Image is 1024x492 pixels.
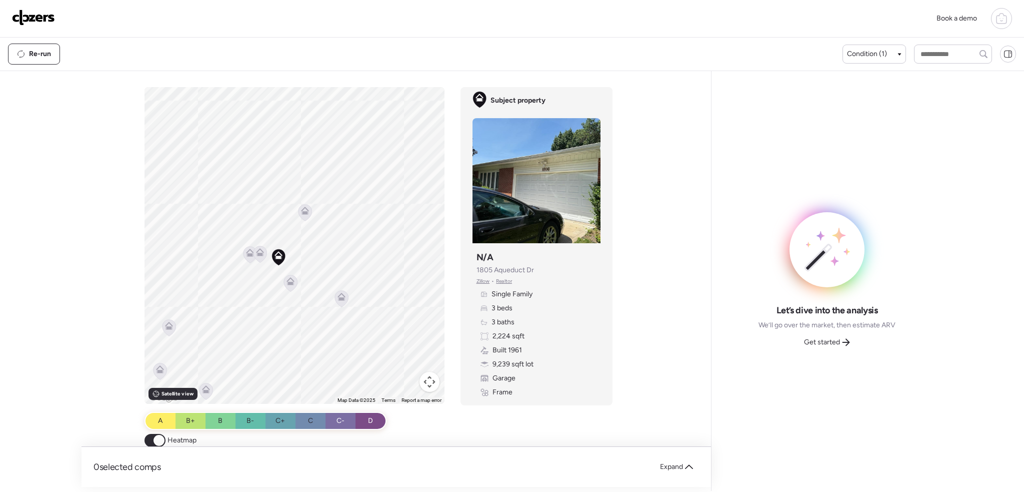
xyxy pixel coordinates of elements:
span: 0 selected comps [93,461,161,473]
span: • [491,277,494,285]
span: A [158,416,162,426]
span: Satellite view [161,390,193,398]
span: Garage [492,373,515,383]
img: Logo [12,10,55,26]
span: D [368,416,373,426]
a: Terms (opens in new tab) [381,397,395,403]
span: C [308,416,313,426]
span: C+ [275,416,285,426]
span: Let’s dive into the analysis [776,304,878,316]
a: Report a map error [401,397,441,403]
span: Heatmap [167,435,196,445]
span: Map Data ©2025 [337,397,375,403]
span: C- [336,416,344,426]
button: Map camera controls [419,372,439,392]
img: Google [147,391,180,404]
span: 3 beds [491,303,512,313]
span: Condition (1) [847,49,887,59]
span: B [218,416,222,426]
span: Realtor [496,277,512,285]
span: 1805 Aqueduct Dr [476,265,534,275]
span: Re-run [29,49,51,59]
span: 9,239 sqft lot [492,359,533,369]
span: 2,224 sqft [492,331,524,341]
span: Get started [804,337,840,347]
span: Built 1961 [492,345,522,355]
span: B- [246,416,254,426]
a: Open this area in Google Maps (opens a new window) [147,391,180,404]
span: Zillow [476,277,490,285]
span: Expand [660,462,683,472]
h3: N/A [476,251,493,263]
span: Subject property [490,96,545,106]
span: B+ [186,416,195,426]
span: Frame [492,387,512,397]
span: 3 baths [491,317,514,327]
span: We’ll go over the market, then estimate ARV [758,320,895,330]
span: Single Family [491,289,532,299]
span: Book a demo [936,14,977,23]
